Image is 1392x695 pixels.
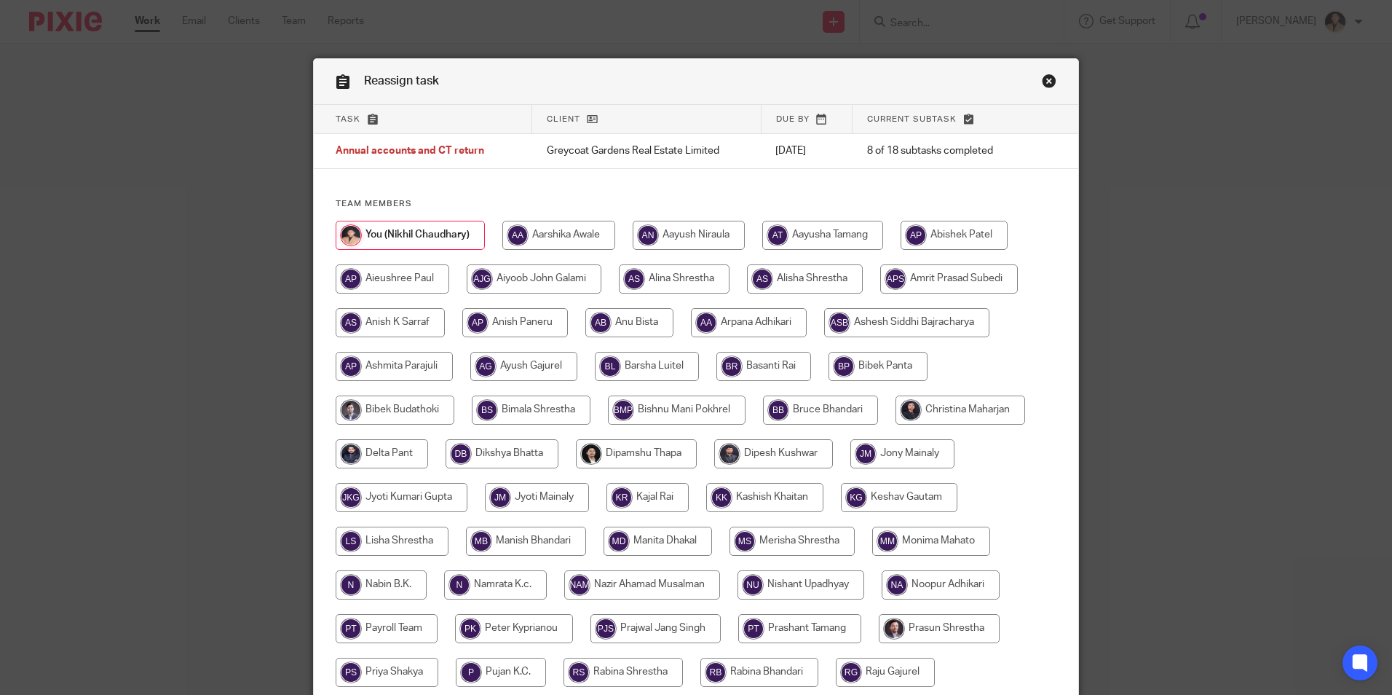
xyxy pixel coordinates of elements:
[867,115,957,123] span: Current subtask
[775,144,838,158] p: [DATE]
[336,198,1056,210] h4: Team members
[547,144,746,158] p: Greycoat Gardens Real Estate Limited
[547,115,580,123] span: Client
[336,115,360,123] span: Task
[776,115,810,123] span: Due by
[853,134,1029,169] td: 8 of 18 subtasks completed
[364,75,439,87] span: Reassign task
[1042,74,1056,93] a: Close this dialog window
[336,146,484,157] span: Annual accounts and CT return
